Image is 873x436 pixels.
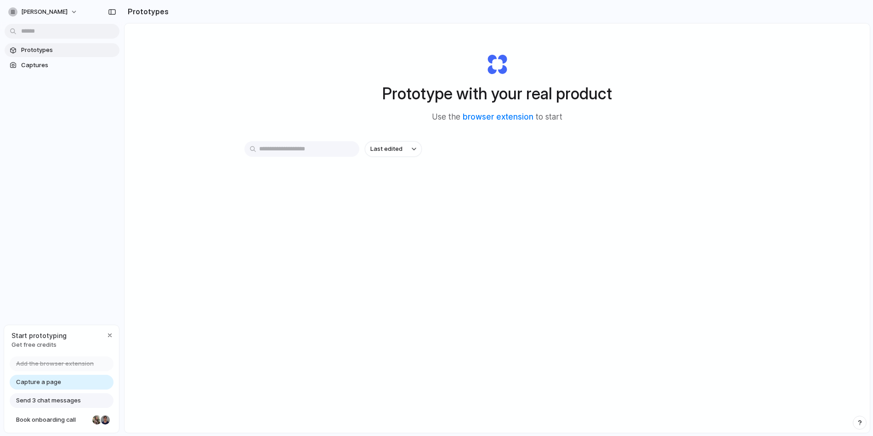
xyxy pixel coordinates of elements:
[10,413,113,427] a: Book onboarding call
[11,340,67,350] span: Get free credits
[16,415,89,425] span: Book onboarding call
[100,414,111,425] div: Christian Iacullo
[382,81,612,106] h1: Prototype with your real product
[21,7,68,17] span: [PERSON_NAME]
[11,331,67,340] span: Start prototyping
[91,414,102,425] div: Nicole Kubica
[5,5,82,19] button: [PERSON_NAME]
[370,144,402,154] span: Last edited
[5,58,119,72] a: Captures
[16,396,81,405] span: Send 3 chat messages
[16,359,94,368] span: Add the browser extension
[365,141,422,157] button: Last edited
[21,61,116,70] span: Captures
[5,43,119,57] a: Prototypes
[463,112,533,121] a: browser extension
[21,46,116,55] span: Prototypes
[16,378,61,387] span: Capture a page
[432,111,562,123] span: Use the to start
[124,6,169,17] h2: Prototypes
